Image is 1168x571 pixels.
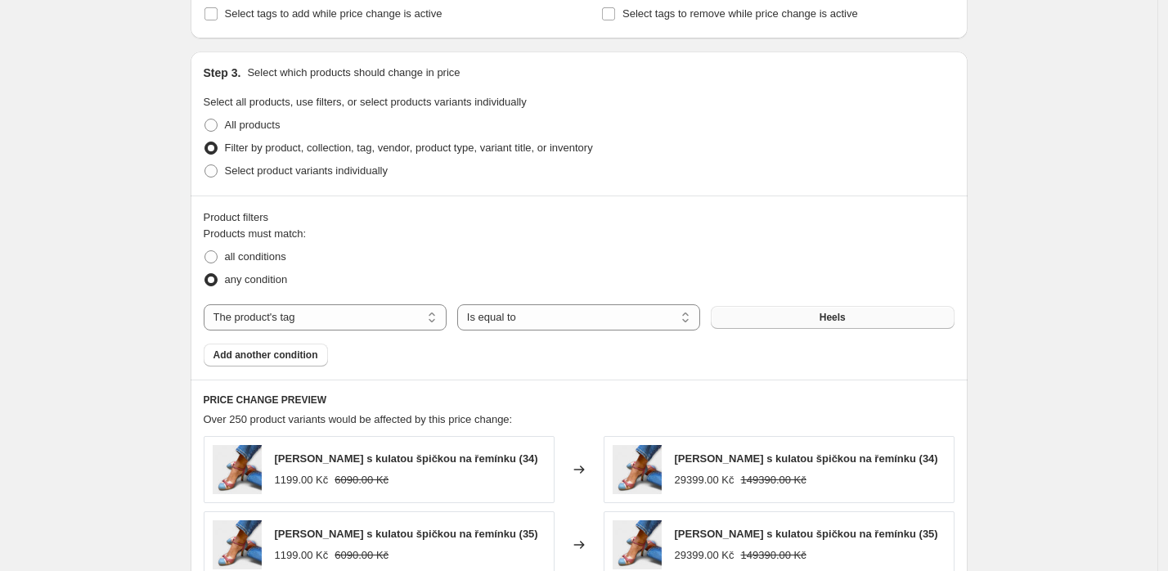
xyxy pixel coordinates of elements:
span: Filter by product, collection, tag, vendor, product type, variant title, or inventory [225,142,593,154]
h6: PRICE CHANGE PREVIEW [204,393,955,407]
img: download_eea94c92-c098-497c-a777-108fd71c8418_800x800-Photoroom_80x.jpg [213,520,262,569]
span: [PERSON_NAME] s kulatou špičkou na řemínku (35) [275,528,538,540]
span: Select product variants individually [225,164,388,177]
button: Heels [711,306,954,329]
span: [PERSON_NAME] s kulatou špičkou na řemínku (34) [675,452,938,465]
span: all conditions [225,250,286,263]
div: Product filters [204,209,955,226]
span: Heels [820,311,846,324]
div: 1199.00 Kč [275,472,329,488]
span: any condition [225,273,288,285]
img: download_eea94c92-c098-497c-a777-108fd71c8418_800x800-Photoroom_80x.jpg [613,520,662,569]
div: 29399.00 Kč [675,472,734,488]
strike: 6090.00 Kč [335,547,389,564]
strike: 6090.00 Kč [335,472,389,488]
span: Over 250 product variants would be affected by this price change: [204,413,513,425]
div: 1199.00 Kč [275,547,329,564]
button: Add another condition [204,344,328,366]
span: [PERSON_NAME] s kulatou špičkou na řemínku (34) [275,452,538,465]
div: 29399.00 Kč [675,547,734,564]
strike: 149390.00 Kč [741,547,806,564]
span: Select all products, use filters, or select products variants individually [204,96,527,108]
p: Select which products should change in price [247,65,460,81]
img: download_eea94c92-c098-497c-a777-108fd71c8418_800x800-Photoroom_80x.jpg [213,445,262,494]
span: Select tags to add while price change is active [225,7,442,20]
span: All products [225,119,281,131]
img: download_eea94c92-c098-497c-a777-108fd71c8418_800x800-Photoroom_80x.jpg [613,445,662,494]
span: Select tags to remove while price change is active [622,7,858,20]
strike: 149390.00 Kč [741,472,806,488]
span: [PERSON_NAME] s kulatou špičkou na řemínku (35) [675,528,938,540]
span: Add another condition [213,348,318,362]
h2: Step 3. [204,65,241,81]
span: Products must match: [204,227,307,240]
